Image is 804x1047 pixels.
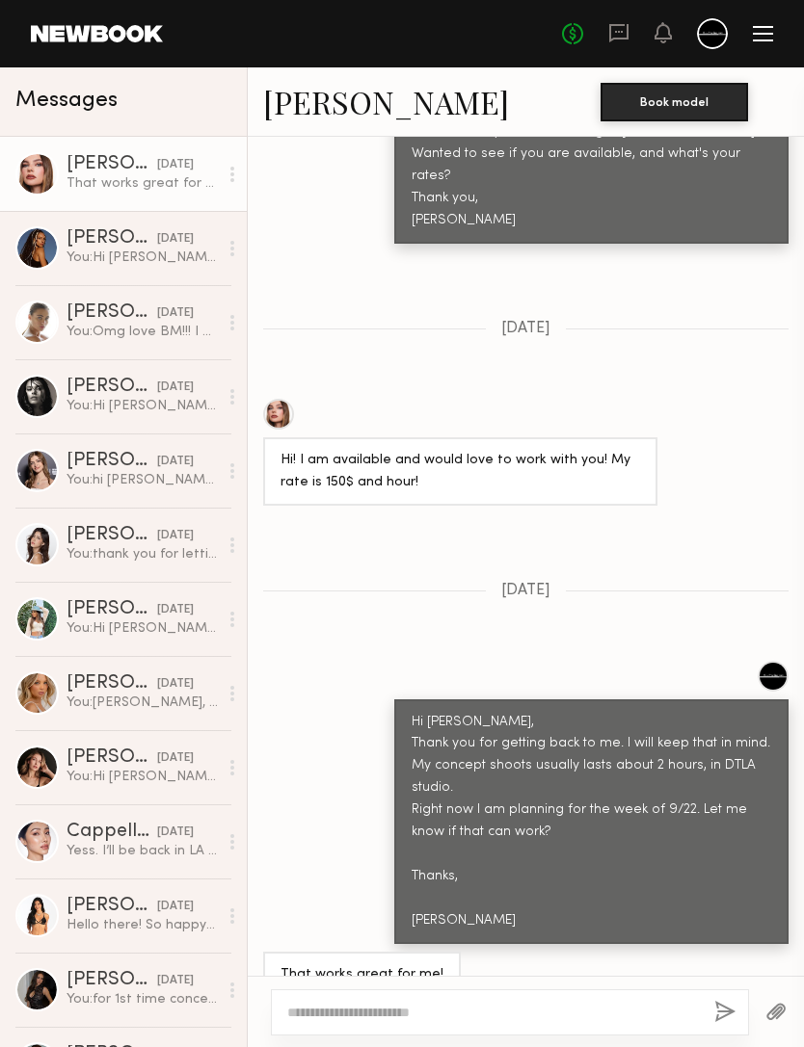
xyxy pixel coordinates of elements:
[67,748,157,768] div: [PERSON_NAME]
[157,749,194,768] div: [DATE]
[67,397,218,415] div: You: Hi [PERSON_NAME], I am currently working on some vintage film style concepts. I am planning ...
[67,674,157,694] div: [PERSON_NAME]
[281,450,640,494] div: Hi! I am available and would love to work with you! My rate is 150$ and hour!
[501,321,550,337] span: [DATE]
[157,304,194,323] div: [DATE]
[157,824,194,842] div: [DATE]
[67,768,218,786] div: You: Hi [PERSON_NAME], I am currently working on some vintage film style concepts. I am planning ...
[601,92,748,109] a: Book model
[157,675,194,694] div: [DATE]
[281,964,443,986] div: That works great for me!
[67,323,218,341] div: You: Omg love BM!!! I heard there was some crazy sand storm this year.
[601,83,748,121] button: Book model
[412,712,771,933] div: Hi [PERSON_NAME], Thank you for getting back to me. I will keep that in mind. My concept shoots u...
[67,526,157,545] div: [PERSON_NAME]
[157,898,194,916] div: [DATE]
[157,527,194,545] div: [DATE]
[67,303,157,323] div: [PERSON_NAME]
[67,823,157,842] div: Cappella L.
[67,378,157,397] div: [PERSON_NAME]
[157,972,194,990] div: [DATE]
[501,583,550,599] span: [DATE]
[67,842,218,860] div: Yess. I’ll be back in LA 5th, but will let you know before . Thanks 🙏
[157,453,194,471] div: [DATE]
[67,229,157,249] div: [PERSON_NAME]
[67,471,218,489] div: You: hi [PERSON_NAME], I am currently working on some vintage film style concepts. I am planning ...
[157,230,194,249] div: [DATE]
[157,156,194,174] div: [DATE]
[67,174,218,193] div: That works great for me!
[67,990,218,1008] div: You: for 1st time concept shoot, I usually try keep it around 2 to 3 hours.
[67,897,157,916] div: [PERSON_NAME]
[67,600,157,619] div: [PERSON_NAME]
[67,916,218,934] div: Hello there! So happy to connect with you, just followed you on IG - would love to discuss your v...
[157,379,194,397] div: [DATE]
[67,694,218,712] div: You: [PERSON_NAME], How have you been? I am planning another shoot. Are you available in Sep? Tha...
[67,619,218,638] div: You: Hi [PERSON_NAME], I am currently working on some vintage film style concepts. I am planning ...
[263,81,509,122] a: [PERSON_NAME]
[67,155,157,174] div: [PERSON_NAME]
[157,601,194,619] div: [DATE]
[67,249,218,267] div: You: Hi [PERSON_NAME], Currently I am looking to shoot toward the 9/22 week. Most of my concept s...
[412,55,771,232] div: Hi [PERSON_NAME], I am currently working on some vintage film style concepts. I am planning to sh...
[67,452,157,471] div: [PERSON_NAME]
[67,545,218,563] div: You: thank you for letting me know.
[15,90,118,112] span: Messages
[67,971,157,990] div: [PERSON_NAME]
